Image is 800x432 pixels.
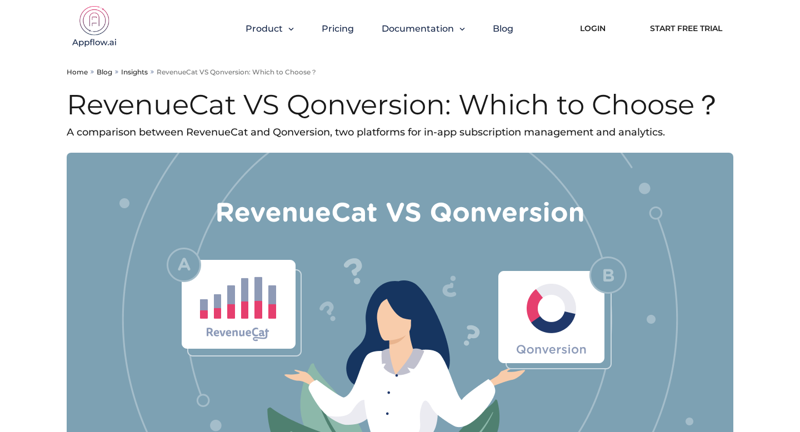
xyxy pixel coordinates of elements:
[382,23,465,34] button: Documentation
[639,16,733,41] a: Start Free Trial
[246,23,294,34] button: Product
[97,68,112,76] a: Blog
[157,68,317,76] p: RevenueCat VS Qonversion: Which to Choose？
[493,23,513,34] a: Blog
[67,87,733,123] h1: RevenueCat VS Qonversion: Which to Choose？
[67,68,88,76] a: Home
[382,23,454,34] span: Documentation
[322,23,354,34] a: Pricing
[67,6,122,50] img: appflow.ai-logo
[563,16,622,41] a: Login
[121,68,148,76] a: Insights
[67,123,733,142] p: A comparison between RevenueCat and Qonversion, two platforms for in-app subscription management ...
[246,23,283,34] span: Product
